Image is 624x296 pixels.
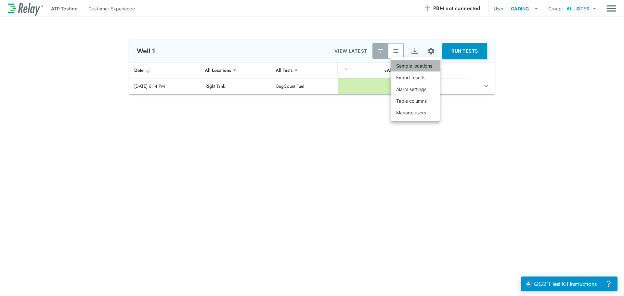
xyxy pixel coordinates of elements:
p: Manage users [396,109,426,116]
iframe: Resource center [521,277,617,291]
p: Sample locations [396,62,432,69]
p: Export results [396,74,425,81]
p: Alarm settings [396,86,426,93]
p: Table columns [396,97,427,104]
